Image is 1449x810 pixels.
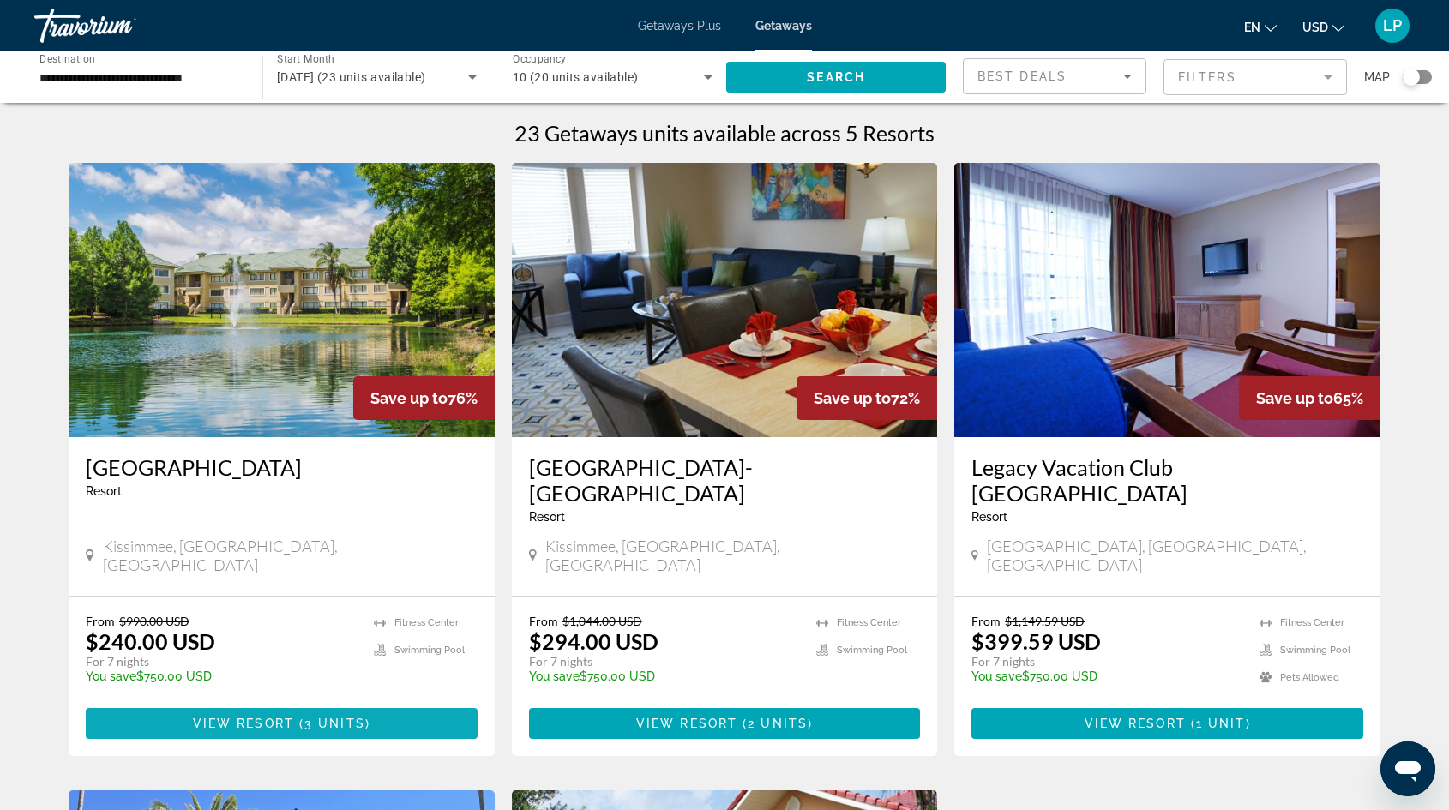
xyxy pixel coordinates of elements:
button: View Resort(1 unit) [971,708,1363,739]
span: Swimming Pool [394,645,465,656]
span: Save up to [814,389,891,407]
span: From [971,614,1001,628]
span: Search [807,70,865,84]
span: Save up to [370,389,448,407]
span: Destination [39,52,95,64]
span: From [529,614,558,628]
span: Resort [529,510,565,524]
p: $399.59 USD [971,628,1101,654]
button: Change language [1244,15,1277,39]
p: $750.00 USD [971,669,1242,683]
span: USD [1302,21,1328,34]
button: Search [726,62,946,93]
span: [GEOGRAPHIC_DATA], [GEOGRAPHIC_DATA], [GEOGRAPHIC_DATA] [987,537,1363,574]
span: You save [971,669,1022,683]
button: User Menu [1370,8,1415,44]
p: For 7 nights [529,654,800,669]
p: For 7 nights [86,654,357,669]
span: ( ) [294,717,370,730]
p: For 7 nights [971,654,1242,669]
a: [GEOGRAPHIC_DATA]-[GEOGRAPHIC_DATA] [529,454,921,506]
a: Travorium [34,3,206,48]
a: [GEOGRAPHIC_DATA] [86,454,478,480]
span: Kissimmee, [GEOGRAPHIC_DATA], [GEOGRAPHIC_DATA] [545,537,920,574]
span: Best Deals [977,69,1067,83]
span: You save [529,669,580,683]
button: Change currency [1302,15,1344,39]
span: $1,044.00 USD [562,614,642,628]
p: $294.00 USD [529,628,658,654]
span: 2 units [748,717,808,730]
span: 1 unit [1196,717,1246,730]
div: 72% [797,376,937,420]
span: Occupancy [513,53,567,65]
span: Resort [86,484,122,498]
span: Fitness Center [837,617,901,628]
button: View Resort(3 units) [86,708,478,739]
p: $750.00 USD [529,669,800,683]
img: 2610E01X.jpg [69,163,495,437]
span: LP [1383,17,1402,34]
mat-select: Sort by [977,66,1132,87]
span: View Resort [1085,717,1186,730]
span: Start Month [277,53,334,65]
span: en [1244,21,1260,34]
span: $990.00 USD [119,614,189,628]
span: Swimming Pool [837,645,907,656]
p: $240.00 USD [86,628,215,654]
span: 3 units [304,717,365,730]
span: ( ) [737,717,813,730]
button: Filter [1163,58,1347,96]
div: 65% [1239,376,1380,420]
p: $750.00 USD [86,669,357,683]
a: Getaways Plus [638,19,721,33]
span: Fitness Center [394,617,459,628]
a: Getaways [755,19,812,33]
span: ( ) [1186,717,1251,730]
span: Save up to [1256,389,1333,407]
span: Swimming Pool [1280,645,1350,656]
span: Kissimmee, [GEOGRAPHIC_DATA], [GEOGRAPHIC_DATA] [103,537,478,574]
img: 6815I01L.jpg [512,163,938,437]
span: [DATE] (23 units available) [277,70,426,84]
span: Map [1364,65,1390,89]
span: $1,149.59 USD [1005,614,1085,628]
iframe: Button to launch messaging window [1380,741,1435,796]
a: Legacy Vacation Club [GEOGRAPHIC_DATA] [971,454,1363,506]
span: Resort [971,510,1007,524]
span: You save [86,669,136,683]
span: From [86,614,115,628]
h1: 23 Getaways units available across 5 Resorts [514,120,935,146]
button: View Resort(2 units) [529,708,921,739]
span: View Resort [636,717,737,730]
span: Fitness Center [1280,617,1344,628]
div: 76% [353,376,495,420]
img: 8616I01X.jpg [954,163,1380,437]
span: View Resort [193,717,294,730]
span: Pets Allowed [1280,672,1339,683]
span: 10 (20 units available) [513,70,639,84]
